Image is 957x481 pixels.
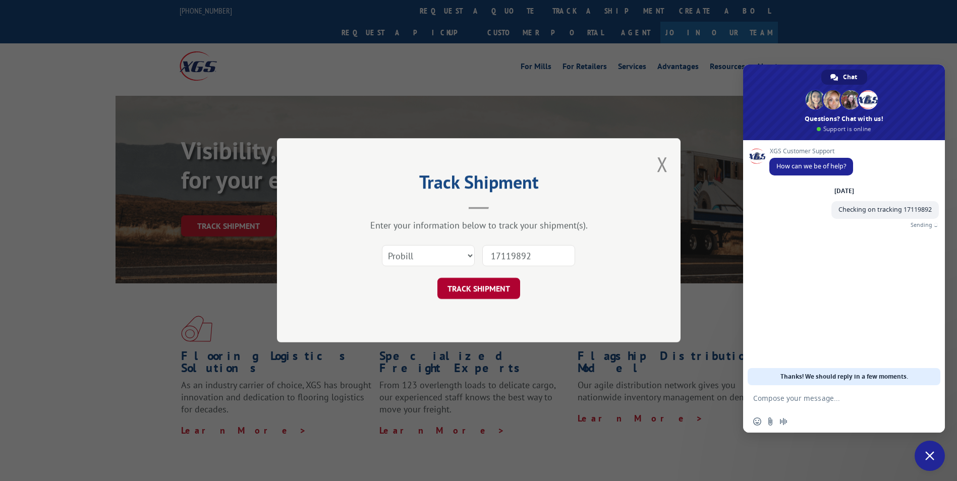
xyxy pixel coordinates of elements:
div: Chat [821,70,867,85]
span: How can we be of help? [776,162,846,170]
button: Close modal [657,151,668,177]
h2: Track Shipment [327,175,630,194]
span: Checking on tracking 17119892 [838,205,932,214]
button: TRACK SHIPMENT [437,278,520,299]
div: [DATE] [834,188,854,194]
span: Thanks! We should reply in a few moments. [780,368,908,385]
div: Close chat [915,441,945,471]
span: Sending [911,221,932,228]
textarea: Compose your message... [753,394,913,403]
span: Send a file [766,417,774,426]
span: Audio message [779,417,787,426]
span: XGS Customer Support [769,148,853,155]
div: Enter your information below to track your shipment(s). [327,220,630,231]
input: Number(s) [482,246,575,267]
span: Insert an emoji [753,417,761,426]
span: Chat [843,70,857,85]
